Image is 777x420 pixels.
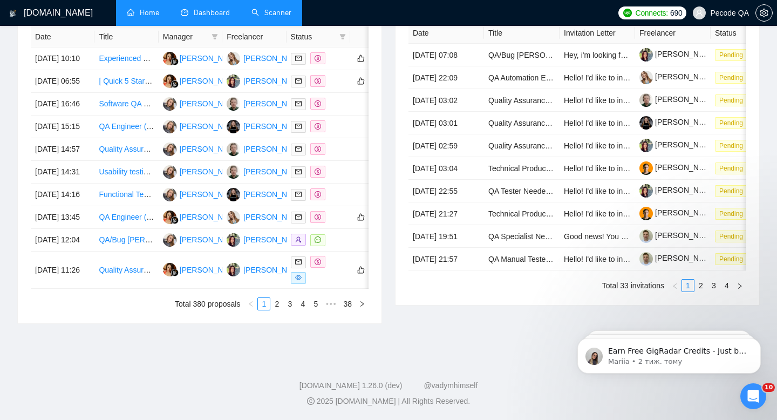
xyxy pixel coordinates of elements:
a: Software QA Engineer Needed for Application Testing [99,99,277,108]
img: MV [163,52,176,65]
span: 10 [762,383,775,392]
th: Freelancer [222,26,286,48]
iframe: Intercom live chat [740,383,766,409]
li: 4 [720,279,733,292]
span: dollar [315,146,321,152]
li: 4 [296,297,309,310]
td: Technical Product Manager and Customer Success [484,202,560,225]
button: left [669,279,681,292]
img: AD [227,97,240,111]
td: QA Engineer (Security / Networking Platform) [94,116,158,138]
span: dollar [315,123,321,130]
a: 5 [310,298,322,310]
span: dollar [315,191,321,198]
a: searchScanner [251,8,291,17]
a: homeHome [127,8,159,17]
a: Usability testing for Shopify Website [99,167,219,176]
td: Software QA Engineer Needed for Application Testing [94,93,158,116]
li: 38 [339,297,356,310]
span: left [248,301,254,307]
a: Technical Product Manager and Customer Success [488,209,660,218]
span: ••• [322,297,339,310]
a: V[PERSON_NAME] [163,99,242,107]
a: 4 [721,280,733,292]
a: Quality Assurance Product Tester for AI Insurance Software [488,141,687,150]
a: Experienced QA Engineer for SaaS Platform - [GEOGRAPHIC_DATA]/[GEOGRAPHIC_DATA] [99,54,413,63]
td: [DATE] 14:16 [31,184,94,206]
a: MV[PERSON_NAME] [163,53,242,62]
td: [DATE] 12:04 [31,229,94,252]
span: like [357,213,365,221]
a: Quality Assurance Product Tester for AI Insurance Software [488,119,687,127]
img: OS [227,120,240,133]
td: QA Manual Tester Needed with High Attention to Detail [484,248,560,270]
span: mail [295,214,302,220]
img: MV [163,74,176,88]
div: [PERSON_NAME] [243,188,305,200]
span: Pending [715,185,747,197]
span: dollar [315,168,321,175]
img: V [163,233,176,247]
a: V[PERSON_NAME] [163,121,242,130]
img: logo [9,5,17,22]
span: dollar [315,214,321,220]
img: c19NQHp-TlfsUcSRBspeHfLUfYO9RWTGrl3OCC6OjPwSoeP1CN_dVNhMqMIHN4T0JF [639,207,653,220]
a: Quality Assurance Beta Tester for iOS App [99,266,241,274]
img: c1RZie5pHZLa1XlSFuIirqi2CRB5yAMEhcQ2tu7yrFPtNvg02eGb96-_Mm9PRs-zTG [639,184,653,198]
span: filter [337,29,348,45]
span: Dashboard [194,8,230,17]
li: 5 [309,297,322,310]
div: [PERSON_NAME] [243,120,305,132]
a: MV[PERSON_NAME] [163,265,242,274]
a: Pending [715,232,752,240]
td: [DATE] 07:08 [408,44,484,66]
span: dollar [315,78,321,84]
a: Technical Product Manager and Customer Success [488,164,660,173]
button: setting [755,4,773,22]
th: Manager [159,26,222,48]
a: OS[PERSON_NAME] [227,189,305,198]
img: AD [227,165,240,179]
span: mail [295,146,302,152]
span: Pending [715,231,747,242]
button: left [244,297,257,310]
span: Pending [715,72,747,84]
a: QA Manual Tester Needed with High Attention to Detail [488,255,671,263]
img: A [227,74,240,88]
a: [PERSON_NAME] [639,231,717,240]
img: c1RZie5pHZLa1XlSFuIirqi2CRB5yAMEhcQ2tu7yrFPtNvg02eGb96-_Mm9PRs-zTG [639,139,653,152]
img: gigradar-bm.png [171,269,179,276]
td: Quality Assurance Product Tester for AI Insurance Software [484,134,560,157]
button: like [355,74,367,87]
a: [ Quick 5 Star ] Looking for QA Software Engineer for App [99,77,291,85]
td: QA/Bug Hunt a SaaS App [94,229,158,252]
li: 1 [257,297,270,310]
a: AD[PERSON_NAME] [227,144,305,153]
span: message [315,236,321,243]
td: QA Automation Engineer - Physical Device Automation & Behavioral Simulation Framework [484,66,560,89]
span: Connects: [636,7,668,19]
td: QA Engineer (Security / Networking Platform) [94,206,158,229]
span: mail [295,55,302,62]
span: Pending [715,140,747,152]
span: Pending [715,208,747,220]
span: dollar [315,55,321,62]
td: Functional Testing for SaaS Platform [94,184,158,206]
img: gigradar-bm.png [171,58,179,65]
span: mail [295,191,302,198]
a: V[PERSON_NAME] [163,189,242,198]
a: Pending [715,118,752,127]
a: [PERSON_NAME] [639,118,717,126]
div: [PERSON_NAME] [243,166,305,178]
a: setting [755,9,773,17]
span: Pending [715,253,747,265]
span: like [357,54,365,63]
a: 2 [695,280,707,292]
a: [PERSON_NAME] [639,72,717,81]
a: 4 [297,298,309,310]
a: Pending [715,254,752,263]
td: Quality Assurance Beta Tester for iOS App [94,138,158,161]
a: 1 [258,298,270,310]
td: [DATE] 22:09 [408,66,484,89]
